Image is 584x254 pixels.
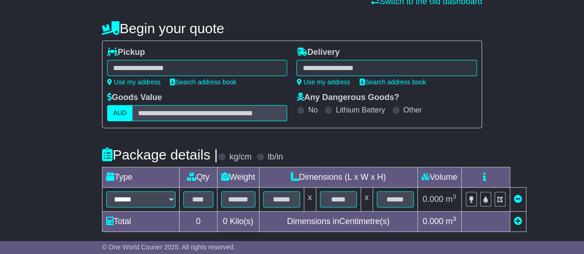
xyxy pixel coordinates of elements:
span: m [446,195,456,204]
label: lb/in [268,152,283,162]
a: Remove this item [514,195,522,204]
label: Other [403,106,422,114]
td: x [361,188,373,212]
label: Any Dangerous Goods? [296,93,399,103]
td: Dimensions in Centimetre(s) [259,212,417,232]
span: m [446,217,456,226]
span: 0.000 [422,195,443,204]
span: 0.000 [422,217,443,226]
h4: Package details | [102,147,218,162]
label: Delivery [296,47,339,58]
a: Use my address [107,78,161,86]
a: Search address book [170,78,236,86]
td: Qty [179,167,217,188]
sup: 3 [452,193,456,200]
td: Type [102,167,179,188]
td: 0 [179,212,217,232]
label: kg/cm [229,152,252,162]
a: Add new item [514,217,522,226]
span: © One World Courier 2025. All rights reserved. [102,243,235,251]
td: Total [102,212,179,232]
span: 0 [223,217,228,226]
td: Volume [417,167,461,188]
td: Dimensions (L x W x H) [259,167,417,188]
sup: 3 [452,215,456,222]
td: x [304,188,316,212]
a: Search address book [360,78,426,86]
label: Goods Value [107,93,162,103]
td: Weight [217,167,259,188]
label: AUD [107,105,133,121]
label: Lithium Battery [336,106,385,114]
td: Kilo(s) [217,212,259,232]
label: Pickup [107,47,145,58]
label: No [308,106,317,114]
h4: Begin your quote [102,21,482,36]
a: Use my address [296,78,350,86]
